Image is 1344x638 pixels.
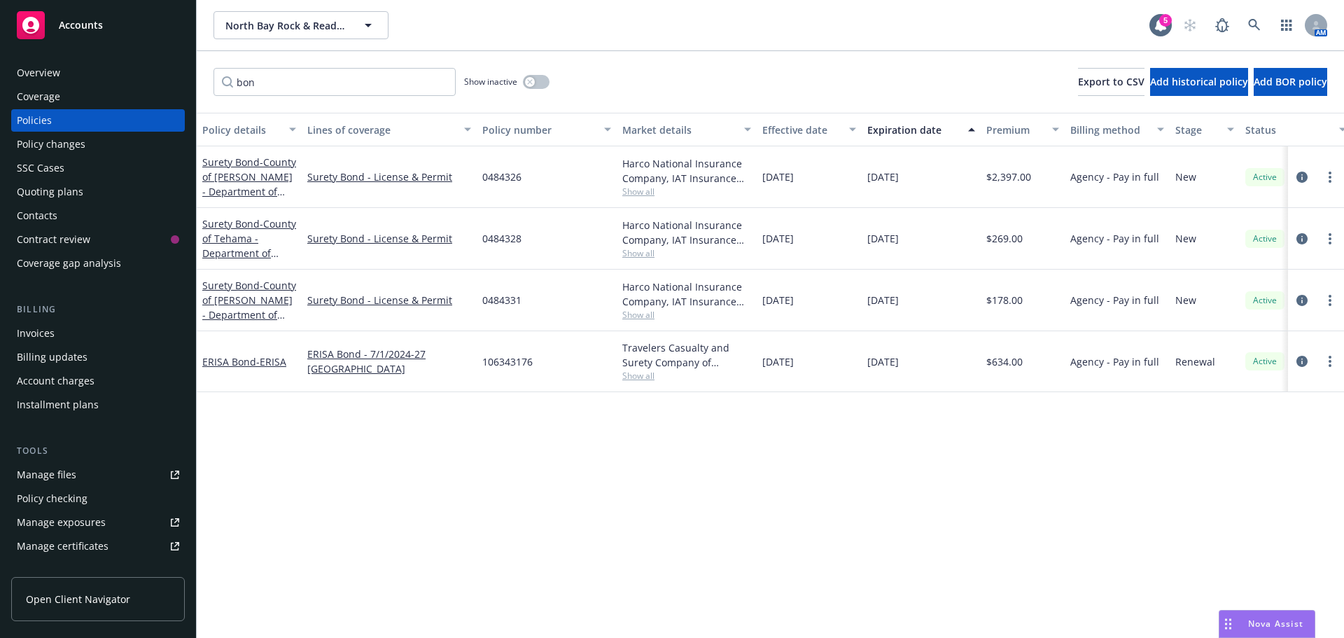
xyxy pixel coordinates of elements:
div: Billing method [1070,123,1149,137]
div: Manage exposures [17,511,106,534]
a: Switch app [1273,11,1301,39]
span: New [1175,231,1196,246]
a: Policies [11,109,185,132]
div: Contract review [17,228,90,251]
div: Manage claims [17,559,87,581]
div: Status [1245,123,1331,137]
span: - ERISA [256,355,286,368]
a: more [1322,292,1338,309]
div: Harco National Insurance Company, IAT Insurance Group [622,156,751,186]
a: circleInformation [1294,292,1310,309]
button: Policy details [197,113,302,146]
button: Expiration date [862,113,981,146]
a: Installment plans [11,394,185,416]
span: $634.00 [986,354,1023,369]
div: Market details [622,123,736,137]
span: Agency - Pay in full [1070,293,1159,307]
div: 5 [1159,14,1172,27]
span: Add BOR policy [1254,75,1327,88]
button: Market details [617,113,757,146]
button: Policy number [477,113,617,146]
span: 0484331 [482,293,521,307]
div: Policy number [482,123,596,137]
span: Nova Assist [1248,618,1303,630]
a: Manage certificates [11,535,185,557]
span: $2,397.00 [986,169,1031,184]
a: more [1322,169,1338,186]
span: Active [1251,294,1279,307]
button: Premium [981,113,1065,146]
a: Surety Bond [202,155,296,272]
a: circleInformation [1294,230,1310,247]
div: Coverage [17,85,60,108]
a: Manage exposures [11,511,185,534]
div: Lines of coverage [307,123,456,137]
span: Export to CSV [1078,75,1144,88]
span: 0484326 [482,169,521,184]
div: Manage certificates [17,535,108,557]
div: Policy details [202,123,281,137]
a: Manage claims [11,559,185,581]
div: Drag to move [1219,611,1237,637]
span: Show all [622,247,751,259]
span: Show inactive [464,76,517,88]
div: Account charges [17,370,94,392]
div: Quoting plans [17,181,83,203]
span: New [1175,293,1196,307]
span: [DATE] [762,293,794,307]
span: Agency - Pay in full [1070,231,1159,246]
a: ERISA Bond - 7/1/2024-27 [GEOGRAPHIC_DATA] [307,347,471,376]
a: Overview [11,62,185,84]
a: more [1322,353,1338,370]
a: Account charges [11,370,185,392]
span: [DATE] [867,354,899,369]
a: Surety Bond [202,217,296,304]
div: Stage [1175,123,1219,137]
div: Billing [11,303,185,317]
button: Add BOR policy [1254,68,1327,96]
span: Add historical policy [1150,75,1248,88]
a: Surety Bond - License & Permit [307,293,471,307]
span: [DATE] [762,231,794,246]
button: Nova Assist [1219,610,1315,638]
a: Contacts [11,204,185,227]
a: circleInformation [1294,353,1310,370]
button: Billing method [1065,113,1170,146]
span: [DATE] [867,231,899,246]
div: Travelers Casualty and Surety Company of America, Travelers Insurance [622,340,751,370]
span: Active [1251,171,1279,183]
a: Coverage gap analysis [11,252,185,275]
div: Coverage gap analysis [17,252,121,275]
div: Harco National Insurance Company, IAT Insurance Group [622,218,751,247]
div: Contacts [17,204,57,227]
span: [DATE] [762,169,794,184]
span: Agency - Pay in full [1070,354,1159,369]
span: 0484328 [482,231,521,246]
div: SSC Cases [17,157,64,179]
div: Installment plans [17,394,99,416]
button: Add historical policy [1150,68,1248,96]
a: Billing updates [11,346,185,368]
a: Invoices [11,322,185,345]
button: Export to CSV [1078,68,1144,96]
button: North Bay Rock & Ready-Mix, Inc. [213,11,388,39]
div: Expiration date [867,123,960,137]
span: [DATE] [867,169,899,184]
div: Tools [11,444,185,458]
a: Accounts [11,6,185,45]
span: Renewal [1175,354,1215,369]
a: Surety Bond - License & Permit [307,169,471,184]
a: Surety Bond - License & Permit [307,231,471,246]
a: Policy checking [11,487,185,510]
div: Manage files [17,464,76,486]
span: Agency - Pay in full [1070,169,1159,184]
div: Invoices [17,322,55,345]
a: Contract review [11,228,185,251]
span: Active [1251,233,1279,245]
a: Search [1240,11,1268,39]
span: Show all [622,309,751,321]
span: Accounts [59,20,103,31]
span: New [1175,169,1196,184]
a: more [1322,230,1338,247]
a: Report a Bug [1208,11,1236,39]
